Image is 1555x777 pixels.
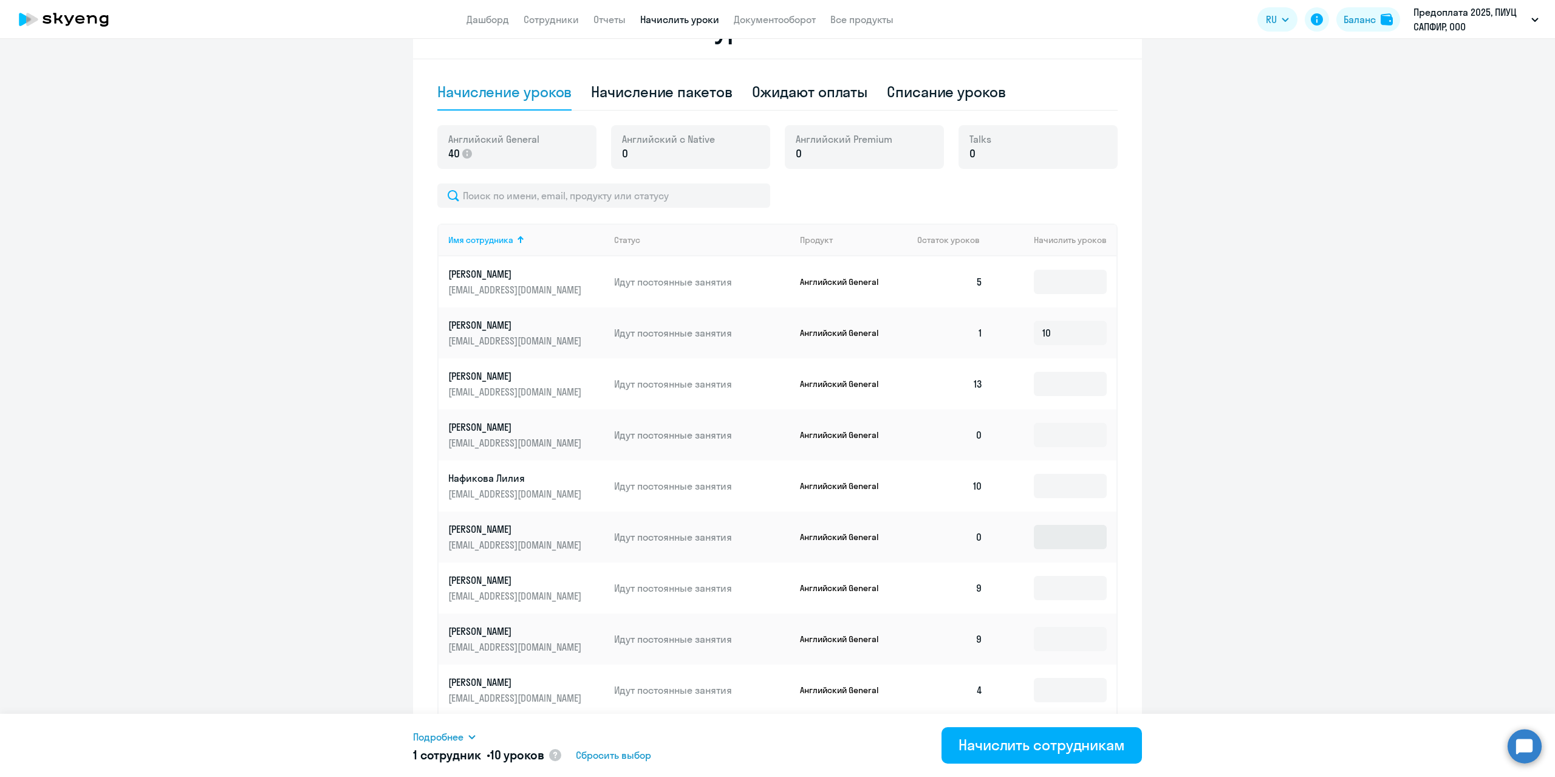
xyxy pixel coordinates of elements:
span: Talks [969,132,991,146]
div: Имя сотрудника [448,234,513,245]
span: 40 [448,146,460,162]
a: Дашборд [466,13,509,26]
div: Списание уроков [887,82,1006,101]
p: [PERSON_NAME] [448,369,584,383]
a: Сотрудники [524,13,579,26]
td: 1 [907,307,993,358]
span: Сбросить выбор [576,748,651,762]
p: Предоплата 2025, ПИУЦ САПФИР, ООО [1413,5,1526,34]
p: [PERSON_NAME] [448,420,584,434]
span: Остаток уроков [917,234,980,245]
p: [PERSON_NAME] [448,318,584,332]
p: [PERSON_NAME] [448,522,584,536]
p: [EMAIL_ADDRESS][DOMAIN_NAME] [448,385,584,399]
a: Отчеты [593,13,626,26]
span: RU [1266,12,1277,27]
p: [PERSON_NAME] [448,625,584,638]
p: Идут постоянные занятия [614,479,790,493]
td: 0 [907,409,993,460]
p: [EMAIL_ADDRESS][DOMAIN_NAME] [448,538,584,552]
p: [EMAIL_ADDRESS][DOMAIN_NAME] [448,283,584,296]
p: [EMAIL_ADDRESS][DOMAIN_NAME] [448,640,584,654]
div: Начислить сотрудникам [959,735,1125,755]
p: [PERSON_NAME] [448,676,584,689]
p: Английский General [800,685,891,696]
a: Все продукты [830,13,894,26]
p: Английский General [800,430,891,440]
div: Ожидают оплаты [752,82,868,101]
a: [PERSON_NAME][EMAIL_ADDRESS][DOMAIN_NAME] [448,369,604,399]
p: Английский General [800,378,891,389]
a: [PERSON_NAME][EMAIL_ADDRESS][DOMAIN_NAME] [448,318,604,347]
p: [PERSON_NAME] [448,267,584,281]
p: [EMAIL_ADDRESS][DOMAIN_NAME] [448,487,584,501]
a: [PERSON_NAME][EMAIL_ADDRESS][DOMAIN_NAME] [448,522,604,552]
td: 10 [907,460,993,512]
p: [PERSON_NAME] [448,573,584,587]
a: [PERSON_NAME][EMAIL_ADDRESS][DOMAIN_NAME] [448,676,604,705]
p: Английский General [800,532,891,543]
td: 5 [907,256,993,307]
p: Идут постоянные занятия [614,530,790,544]
div: Остаток уроков [917,234,993,245]
td: 0 [907,512,993,563]
h5: 1 сотрудник • [413,747,544,764]
p: Идут постоянные занятия [614,632,790,646]
p: Идут постоянные занятия [614,581,790,595]
td: 9 [907,614,993,665]
span: Английский с Native [622,132,715,146]
div: Статус [614,234,640,245]
button: Балансbalance [1336,7,1400,32]
td: 13 [907,358,993,409]
div: Продукт [800,234,908,245]
a: [PERSON_NAME][EMAIL_ADDRESS][DOMAIN_NAME] [448,625,604,654]
button: Начислить сотрудникам [942,727,1142,764]
a: Нафикова Лилия[EMAIL_ADDRESS][DOMAIN_NAME] [448,471,604,501]
div: Продукт [800,234,833,245]
p: [EMAIL_ADDRESS][DOMAIN_NAME] [448,436,584,450]
p: Идут постоянные занятия [614,428,790,442]
span: 0 [796,146,802,162]
input: Поиск по имени, email, продукту или статусу [437,183,770,208]
p: Английский General [800,481,891,491]
p: [EMAIL_ADDRESS][DOMAIN_NAME] [448,589,584,603]
span: 10 уроков [490,747,544,762]
p: Английский General [800,327,891,338]
div: Баланс [1344,12,1376,27]
span: 0 [622,146,628,162]
a: [PERSON_NAME][EMAIL_ADDRESS][DOMAIN_NAME] [448,420,604,450]
p: Идут постоянные занятия [614,326,790,340]
div: Начисление уроков [437,82,572,101]
span: Английский Premium [796,132,892,146]
div: Статус [614,234,790,245]
a: [PERSON_NAME][EMAIL_ADDRESS][DOMAIN_NAME] [448,267,604,296]
div: Начисление пакетов [591,82,732,101]
button: RU [1257,7,1297,32]
a: [PERSON_NAME][EMAIL_ADDRESS][DOMAIN_NAME] [448,573,604,603]
span: Английский General [448,132,539,146]
span: Подробнее [413,730,463,744]
th: Начислить уроков [993,224,1116,256]
p: [EMAIL_ADDRESS][DOMAIN_NAME] [448,691,584,705]
p: [EMAIL_ADDRESS][DOMAIN_NAME] [448,334,584,347]
img: balance [1381,13,1393,26]
p: Идут постоянные занятия [614,683,790,697]
a: Документооборот [734,13,816,26]
p: Английский General [800,583,891,594]
h2: Начисление и списание уроков [437,15,1118,44]
p: Английский General [800,634,891,645]
p: Нафикова Лилия [448,471,584,485]
a: Начислить уроки [640,13,719,26]
span: 0 [969,146,976,162]
p: Идут постоянные занятия [614,377,790,391]
p: Идут постоянные занятия [614,275,790,289]
button: Предоплата 2025, ПИУЦ САПФИР, ООО [1407,5,1545,34]
p: Английский General [800,276,891,287]
td: 4 [907,665,993,716]
td: 9 [907,563,993,614]
div: Имя сотрудника [448,234,604,245]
